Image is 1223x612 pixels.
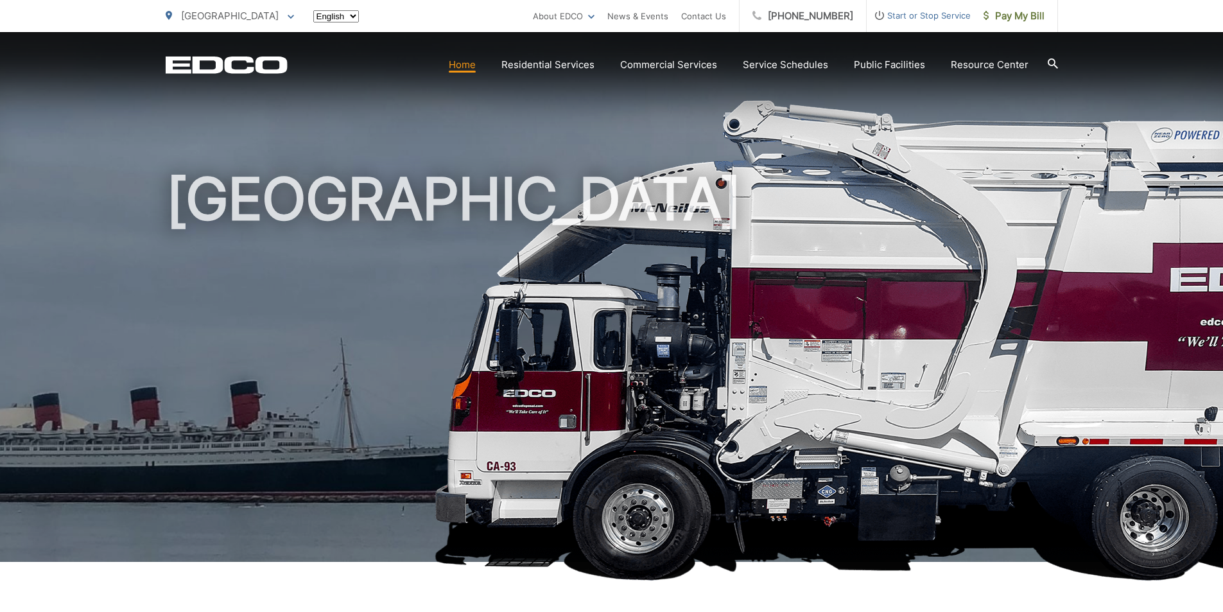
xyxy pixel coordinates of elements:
[181,10,279,22] span: [GEOGRAPHIC_DATA]
[166,167,1058,573] h1: [GEOGRAPHIC_DATA]
[620,57,717,73] a: Commercial Services
[449,57,476,73] a: Home
[984,8,1045,24] span: Pay My Bill
[313,10,359,22] select: Select a language
[854,57,925,73] a: Public Facilities
[743,57,828,73] a: Service Schedules
[951,57,1028,73] a: Resource Center
[501,57,594,73] a: Residential Services
[607,8,668,24] a: News & Events
[681,8,726,24] a: Contact Us
[533,8,594,24] a: About EDCO
[166,56,288,74] a: EDCD logo. Return to the homepage.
